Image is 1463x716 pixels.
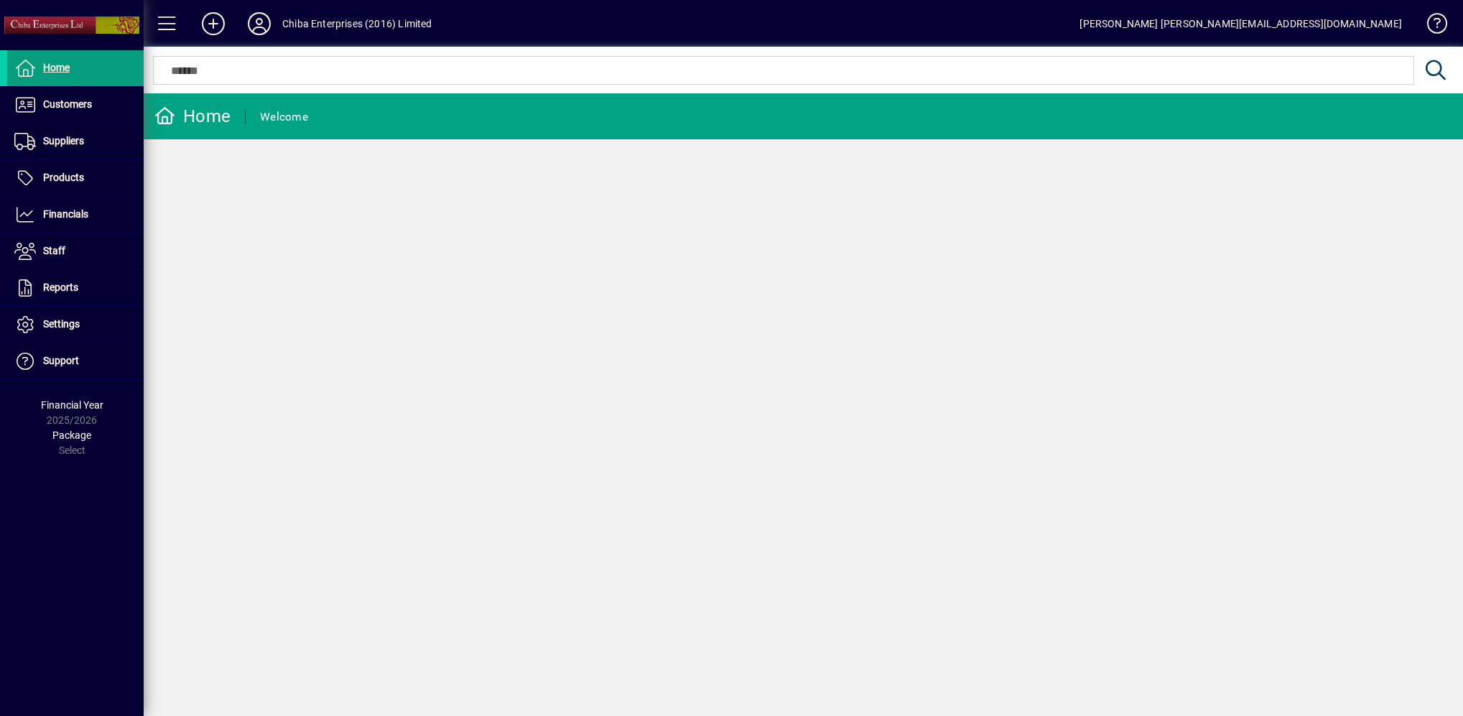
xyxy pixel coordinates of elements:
[43,318,80,330] span: Settings
[43,282,78,293] span: Reports
[43,172,84,183] span: Products
[7,233,144,269] a: Staff
[1416,3,1445,50] a: Knowledge Base
[43,208,88,220] span: Financials
[154,105,231,128] div: Home
[52,429,91,441] span: Package
[260,106,308,129] div: Welcome
[190,11,236,37] button: Add
[7,270,144,306] a: Reports
[7,343,144,379] a: Support
[236,11,282,37] button: Profile
[282,12,432,35] div: Chiba Enterprises (2016) Limited
[43,135,84,147] span: Suppliers
[41,399,103,411] span: Financial Year
[7,124,144,159] a: Suppliers
[7,160,144,196] a: Products
[43,62,70,73] span: Home
[43,98,92,110] span: Customers
[7,197,144,233] a: Financials
[7,307,144,343] a: Settings
[1079,12,1402,35] div: [PERSON_NAME] [PERSON_NAME][EMAIL_ADDRESS][DOMAIN_NAME]
[7,87,144,123] a: Customers
[43,355,79,366] span: Support
[43,245,65,256] span: Staff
